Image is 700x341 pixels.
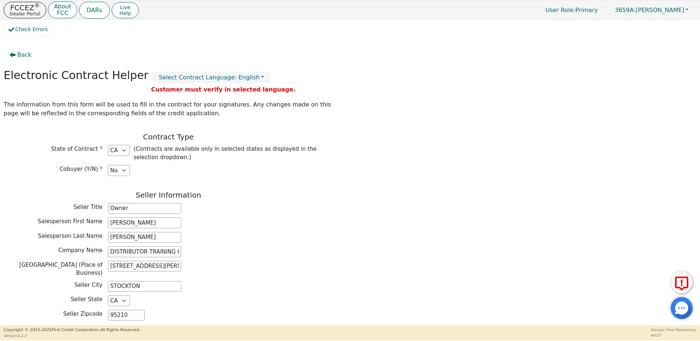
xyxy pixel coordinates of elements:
p: Version 3.2.3 [4,333,140,338]
button: AboutFCC [48,1,77,19]
button: Check Errors [4,23,53,35]
button: LiveHelp [112,2,139,18]
span: Company Name [59,247,103,254]
button: Report Error to FCC [671,271,693,293]
p: FCC [54,10,71,16]
span: Seller State [71,296,103,303]
p: Copyright © 2015- 2025 First Credit Corporation. [4,327,140,333]
span: Seller City [74,282,103,288]
p: (Contracts are available only in selected states as displayed in the selection dropdown.) [134,145,329,161]
p: Dealer Portal [10,11,40,16]
sup: ® [34,2,40,9]
div: Customer must verify in selected language. [151,85,272,94]
input: EX: 90210 [108,310,145,321]
button: Back [4,46,37,63]
button: FCCEZ®Dealer Portal [4,2,46,18]
span: Seller Zipcode [63,311,103,317]
p: Primary [538,3,605,17]
button: Select Contract Language: English [151,72,272,83]
h2: Electronic Contract Helper [4,69,148,82]
span: Cobuyer (Y/N) [60,166,103,172]
h3: Seller Information [4,191,333,199]
p: 44:57 [651,333,696,338]
span: Salesperson First Name [38,218,103,225]
p: About [54,4,71,10]
span: User Role : [546,7,575,14]
span: Check Errors [15,26,48,33]
span: Back [17,50,31,59]
button: DARs [79,2,110,19]
h3: Contract Type [4,132,333,141]
span: All Rights Reserved. [100,327,140,332]
p: Session Time Remaining: [651,327,696,333]
p: The information from this form will be used to fill in the contract for your signatures. Any chan... [4,100,333,118]
span: Live [119,4,131,10]
input: Salesperson [108,203,181,214]
span: 3659A: [615,7,636,14]
a: User Role:Primary [538,3,605,17]
p: FCCEZ [10,4,40,11]
span: Help [119,10,131,16]
span: [GEOGRAPHIC_DATA] (Place of Business) [19,262,103,277]
span: [PERSON_NAME] [615,7,684,14]
span: State of Contract [51,146,103,152]
span: Seller Title [74,204,103,210]
span: Salesperson Last Name [38,233,103,239]
button: 3659A:[PERSON_NAME] [607,4,696,16]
